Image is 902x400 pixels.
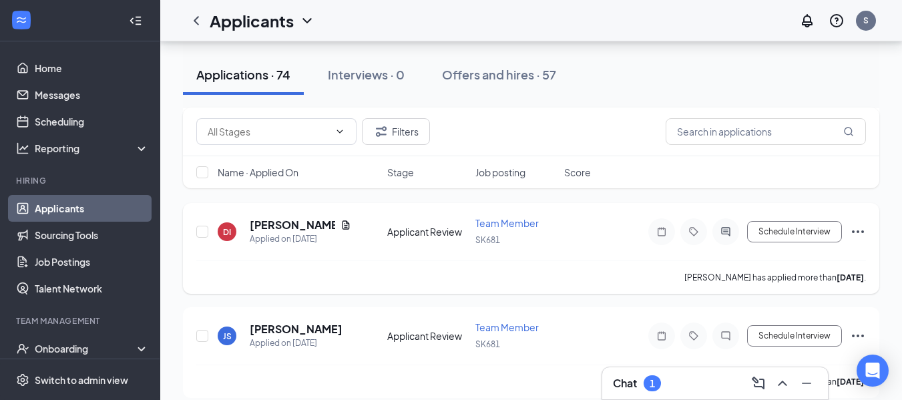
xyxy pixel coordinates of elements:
[747,221,842,242] button: Schedule Interview
[475,217,539,229] span: Team Member
[796,373,817,394] button: Minimize
[328,66,405,83] div: Interviews · 0
[35,81,149,108] a: Messages
[35,142,150,155] div: Reporting
[772,373,793,394] button: ChevronUp
[387,166,414,179] span: Stage
[475,235,500,245] span: SK681
[748,373,769,394] button: ComposeMessage
[334,126,345,137] svg: ChevronDown
[843,126,854,137] svg: MagnifyingGlass
[799,375,815,391] svg: Minimize
[35,373,128,387] div: Switch to admin view
[799,13,815,29] svg: Notifications
[475,339,500,349] span: SK681
[223,226,231,238] div: DI
[387,329,468,343] div: Applicant Review
[442,66,556,83] div: Offers and hires · 57
[210,9,294,32] h1: Applicants
[16,342,29,355] svg: UserCheck
[16,142,29,155] svg: Analysis
[863,15,869,26] div: S
[15,13,28,27] svg: WorkstreamLogo
[850,224,866,240] svg: Ellipses
[850,328,866,344] svg: Ellipses
[129,14,142,27] svg: Collapse
[774,375,791,391] svg: ChevronUp
[829,13,845,29] svg: QuestionInfo
[650,378,655,389] div: 1
[16,175,146,186] div: Hiring
[373,124,389,140] svg: Filter
[750,375,766,391] svg: ComposeMessage
[35,55,149,81] a: Home
[837,377,864,387] b: [DATE]
[35,108,149,135] a: Scheduling
[218,166,298,179] span: Name · Applied On
[387,225,468,238] div: Applicant Review
[686,331,702,341] svg: Tag
[250,218,335,232] h5: [PERSON_NAME]
[718,226,734,237] svg: ActiveChat
[299,13,315,29] svg: ChevronDown
[188,13,204,29] svg: ChevronLeft
[250,337,343,350] div: Applied on [DATE]
[16,315,146,327] div: Team Management
[208,124,329,139] input: All Stages
[857,355,889,387] div: Open Intercom Messenger
[686,226,702,237] svg: Tag
[837,272,864,282] b: [DATE]
[35,222,149,248] a: Sourcing Tools
[341,220,351,230] svg: Document
[684,272,866,283] p: [PERSON_NAME] has applied more than .
[35,342,138,355] div: Onboarding
[250,232,351,246] div: Applied on [DATE]
[250,322,343,337] h5: [PERSON_NAME]
[666,118,866,145] input: Search in applications
[654,226,670,237] svg: Note
[35,248,149,275] a: Job Postings
[613,376,637,391] h3: Chat
[654,331,670,341] svg: Note
[16,373,29,387] svg: Settings
[718,331,734,341] svg: ChatInactive
[747,325,842,347] button: Schedule Interview
[362,118,430,145] button: Filter Filters
[564,166,591,179] span: Score
[475,166,525,179] span: Job posting
[35,195,149,222] a: Applicants
[35,275,149,302] a: Talent Network
[196,66,290,83] div: Applications · 74
[223,331,232,342] div: JS
[475,321,539,333] span: Team Member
